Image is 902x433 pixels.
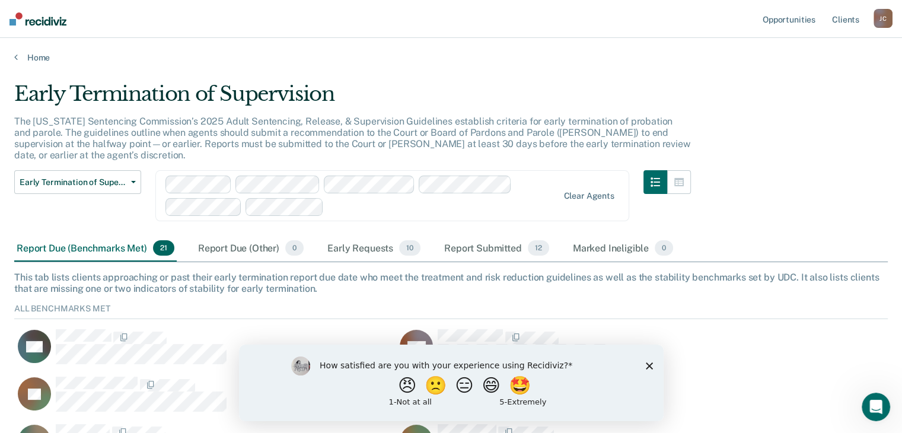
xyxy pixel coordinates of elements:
div: Report Submitted12 [442,235,552,262]
iframe: Survey by Kim from Recidiviz [239,345,664,421]
div: This tab lists clients approaching or past their early termination report due date who meet the t... [14,272,888,294]
span: 0 [655,240,673,256]
div: Clear agents [563,191,614,201]
div: Report Due (Other)0 [196,235,306,262]
div: Early Requests10 [325,235,423,262]
span: 12 [528,240,549,256]
span: 10 [399,240,420,256]
span: 21 [153,240,174,256]
button: Early Termination of Supervision [14,170,141,194]
span: Early Termination of Supervision [20,177,126,187]
button: JC [874,9,893,28]
span: 0 [285,240,304,256]
div: CaseloadOpportunityCell-261378 [14,329,396,376]
div: Report Due (Benchmarks Met)21 [14,235,177,262]
img: Recidiviz [9,12,66,26]
div: Early Termination of Supervision [14,82,691,116]
a: Home [14,52,888,63]
div: J C [874,9,893,28]
p: The [US_STATE] Sentencing Commission’s 2025 Adult Sentencing, Release, & Supervision Guidelines e... [14,116,690,161]
div: CaseloadOpportunityCell-264282 [14,376,396,424]
div: CaseloadOpportunityCell-261468 [396,329,778,376]
div: All Benchmarks Met [14,304,888,319]
iframe: Intercom live chat [862,393,890,421]
div: Marked Ineligible0 [570,235,676,262]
